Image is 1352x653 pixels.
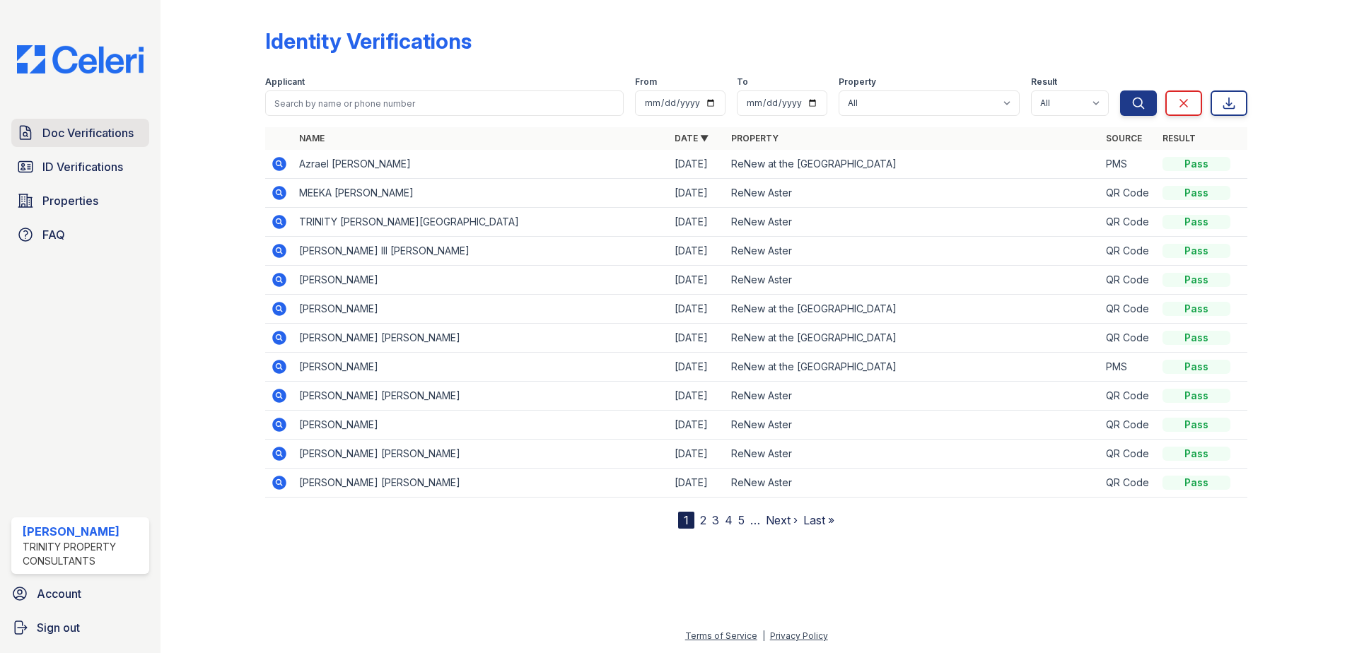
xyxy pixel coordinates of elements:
a: Property [731,133,779,143]
td: ReNew at the [GEOGRAPHIC_DATA] [725,353,1101,382]
td: PMS [1100,353,1157,382]
a: Name [299,133,325,143]
span: Doc Verifications [42,124,134,141]
a: Last » [803,513,834,527]
div: Pass [1162,157,1230,171]
label: Applicant [265,76,305,88]
td: ReNew Aster [725,411,1101,440]
div: Pass [1162,360,1230,374]
td: [DATE] [669,237,725,266]
td: QR Code [1100,382,1157,411]
span: … [750,512,760,529]
a: ID Verifications [11,153,149,181]
td: ReNew Aster [725,179,1101,208]
div: Pass [1162,331,1230,345]
div: Pass [1162,186,1230,200]
a: Terms of Service [685,630,757,641]
a: Sign out [6,613,155,642]
span: Sign out [37,619,80,636]
div: | [762,630,765,641]
a: Result [1162,133,1196,143]
span: Account [37,585,81,602]
td: [DATE] [669,266,725,295]
div: Pass [1162,476,1230,490]
td: QR Code [1100,411,1157,440]
td: [PERSON_NAME] [PERSON_NAME] [293,324,669,353]
a: Properties [11,187,149,215]
td: QR Code [1100,179,1157,208]
td: [DATE] [669,150,725,179]
div: Pass [1162,302,1230,316]
a: Privacy Policy [770,630,828,641]
div: Identity Verifications [265,28,472,54]
td: QR Code [1100,324,1157,353]
td: [DATE] [669,208,725,237]
div: 1 [678,512,694,529]
a: 3 [712,513,719,527]
td: [PERSON_NAME] [PERSON_NAME] [293,440,669,469]
td: QR Code [1100,440,1157,469]
label: Result [1031,76,1057,88]
div: Pass [1162,389,1230,403]
a: 5 [738,513,745,527]
div: Pass [1162,215,1230,229]
td: ReNew Aster [725,208,1101,237]
img: CE_Logo_Blue-a8612792a0a2168367f1c8372b55b34899dd931a85d93a1a3d3e32e68fde9ad4.png [6,45,155,73]
td: [DATE] [669,382,725,411]
td: [PERSON_NAME] [293,411,669,440]
a: 4 [725,513,733,527]
td: [DATE] [669,295,725,324]
span: Properties [42,192,98,209]
input: Search by name or phone number [265,90,624,116]
div: Pass [1162,418,1230,432]
td: ReNew Aster [725,382,1101,411]
td: ReNew Aster [725,440,1101,469]
td: QR Code [1100,469,1157,498]
div: Pass [1162,244,1230,258]
a: Next › [766,513,798,527]
div: Pass [1162,273,1230,287]
td: ReNew Aster [725,266,1101,295]
td: [DATE] [669,324,725,353]
td: QR Code [1100,208,1157,237]
td: [PERSON_NAME] [293,295,669,324]
td: ReNew at the [GEOGRAPHIC_DATA] [725,150,1101,179]
td: [DATE] [669,179,725,208]
td: QR Code [1100,266,1157,295]
td: ReNew at the [GEOGRAPHIC_DATA] [725,324,1101,353]
div: [PERSON_NAME] [23,523,144,540]
td: [PERSON_NAME] [PERSON_NAME] [293,469,669,498]
td: TRINITY [PERSON_NAME][GEOGRAPHIC_DATA] [293,208,669,237]
td: MEEKA [PERSON_NAME] [293,179,669,208]
label: To [737,76,748,88]
a: Date ▼ [675,133,709,143]
a: Doc Verifications [11,119,149,147]
td: PMS [1100,150,1157,179]
td: [PERSON_NAME] [293,353,669,382]
td: ReNew Aster [725,469,1101,498]
a: FAQ [11,220,149,249]
a: Source [1106,133,1142,143]
td: [PERSON_NAME] III [PERSON_NAME] [293,237,669,266]
td: [DATE] [669,353,725,382]
a: 2 [700,513,706,527]
td: QR Code [1100,295,1157,324]
a: Account [6,580,155,608]
span: FAQ [42,226,65,243]
label: Property [839,76,876,88]
label: From [635,76,657,88]
div: Trinity Property Consultants [23,540,144,568]
div: Pass [1162,447,1230,461]
td: [DATE] [669,411,725,440]
span: ID Verifications [42,158,123,175]
td: ReNew at the [GEOGRAPHIC_DATA] [725,295,1101,324]
td: [PERSON_NAME] [PERSON_NAME] [293,382,669,411]
td: ReNew Aster [725,237,1101,266]
td: [DATE] [669,440,725,469]
td: Azrael [PERSON_NAME] [293,150,669,179]
td: QR Code [1100,237,1157,266]
td: [DATE] [669,469,725,498]
td: [PERSON_NAME] [293,266,669,295]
